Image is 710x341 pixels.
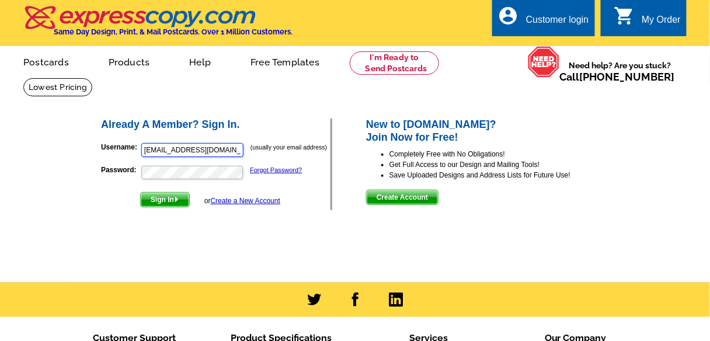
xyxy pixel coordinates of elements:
[560,71,675,83] span: Call
[366,119,611,144] h2: New to [DOMAIN_NAME]? Join Now for Free!
[366,190,438,205] button: Create Account
[642,15,681,31] div: My Order
[140,192,190,207] button: Sign In
[5,47,88,75] a: Postcards
[614,5,635,26] i: shopping_cart
[174,197,179,202] img: button-next-arrow-white.png
[498,5,519,26] i: account_circle
[170,47,229,75] a: Help
[367,190,438,204] span: Create Account
[528,46,560,78] img: help
[389,149,611,159] li: Completely Free with No Obligations!
[580,71,675,83] a: [PHONE_NUMBER]
[101,119,330,131] h2: Already A Member? Sign In.
[23,14,293,36] a: Same Day Design, Print, & Mail Postcards. Over 1 Million Customers.
[204,196,280,206] div: or
[250,166,302,173] a: Forgot Password?
[90,47,169,75] a: Products
[526,15,589,31] div: Customer login
[101,142,140,152] label: Username:
[389,159,611,170] li: Get Full Access to our Design and Mailing Tools!
[560,60,681,83] span: Need help? Are you stuck?
[614,13,681,27] a: shopping_cart My Order
[54,27,293,36] h4: Same Day Design, Print, & Mail Postcards. Over 1 Million Customers.
[498,13,589,27] a: account_circle Customer login
[232,47,338,75] a: Free Templates
[141,193,189,207] span: Sign In
[389,170,611,180] li: Save Uploaded Designs and Address Lists for Future Use!
[250,144,327,151] small: (usually your email address)
[101,165,140,175] label: Password:
[211,197,280,205] a: Create a New Account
